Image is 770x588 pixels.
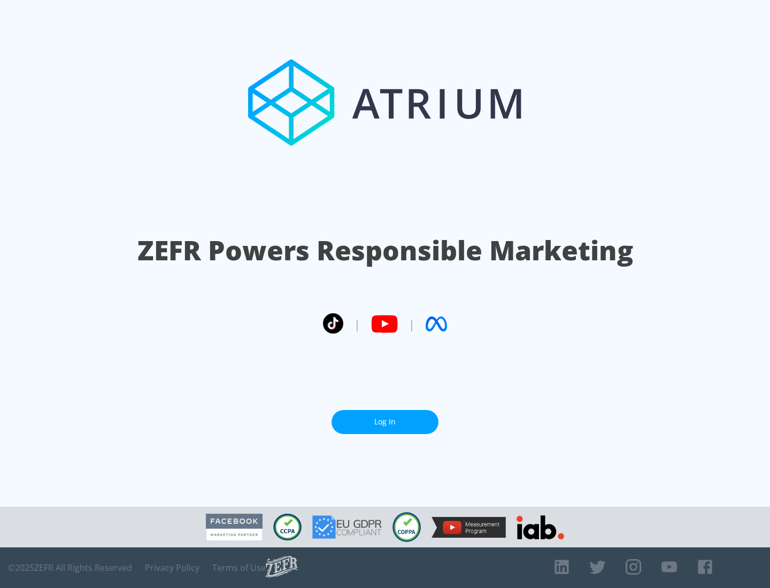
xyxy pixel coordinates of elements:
img: IAB [517,515,564,539]
img: COPPA Compliant [392,512,421,542]
img: GDPR Compliant [312,515,382,539]
h1: ZEFR Powers Responsible Marketing [137,232,633,269]
a: Terms of Use [212,562,266,573]
a: Log In [332,410,438,434]
img: Facebook Marketing Partner [206,514,263,541]
span: © 2025 ZEFR All Rights Reserved [8,562,132,573]
span: | [354,316,360,332]
img: YouTube Measurement Program [432,517,506,538]
span: | [409,316,415,332]
a: Privacy Policy [145,562,199,573]
img: CCPA Compliant [273,514,302,540]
